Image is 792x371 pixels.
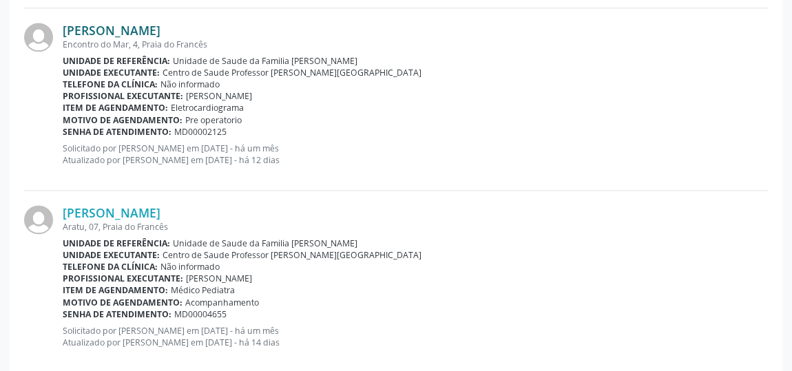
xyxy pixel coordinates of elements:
[63,221,768,233] div: Aratu, 07, Praia do Francês
[186,273,252,284] span: [PERSON_NAME]
[63,205,160,220] a: [PERSON_NAME]
[174,126,227,138] span: MD00002125
[185,297,259,308] span: Acompanhamento
[63,297,183,308] b: Motivo de agendamento:
[63,142,768,166] p: Solicitado por [PERSON_NAME] em [DATE] - há um mês Atualizado por [PERSON_NAME] em [DATE] - há 12...
[63,114,183,126] b: Motivo de agendamento:
[24,205,53,234] img: img
[173,237,357,249] span: Unidade de Saude da Familia [PERSON_NAME]
[185,114,242,126] span: Pre operatorio
[63,308,171,320] b: Senha de atendimento:
[160,261,220,273] span: Não informado
[174,308,227,320] span: MD00004655
[160,78,220,90] span: Não informado
[63,249,160,261] b: Unidade executante:
[63,90,183,102] b: Profissional executante:
[63,126,171,138] b: Senha de atendimento:
[163,67,421,78] span: Centro de Saude Professor [PERSON_NAME][GEOGRAPHIC_DATA]
[171,284,235,296] span: Médico Pediatra
[63,325,768,348] p: Solicitado por [PERSON_NAME] em [DATE] - há um mês Atualizado por [PERSON_NAME] em [DATE] - há 14...
[171,102,244,114] span: Eletrocardiograma
[63,78,158,90] b: Telefone da clínica:
[63,102,168,114] b: Item de agendamento:
[63,55,170,67] b: Unidade de referência:
[63,237,170,249] b: Unidade de referência:
[163,249,421,261] span: Centro de Saude Professor [PERSON_NAME][GEOGRAPHIC_DATA]
[186,90,252,102] span: [PERSON_NAME]
[63,261,158,273] b: Telefone da clínica:
[63,67,160,78] b: Unidade executante:
[63,273,183,284] b: Profissional executante:
[63,284,168,296] b: Item de agendamento:
[173,55,357,67] span: Unidade de Saude da Familia [PERSON_NAME]
[63,39,768,50] div: Encontro do Mar, 4, Praia do Francês
[24,23,53,52] img: img
[63,23,160,38] a: [PERSON_NAME]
